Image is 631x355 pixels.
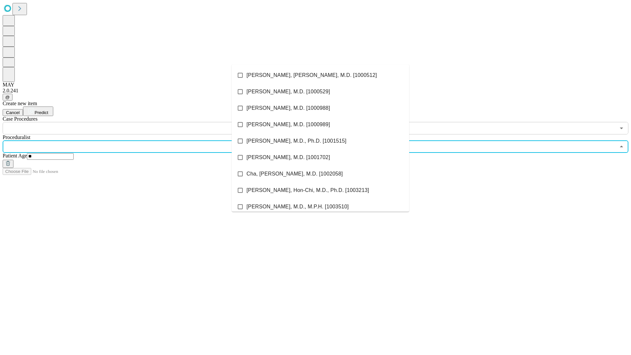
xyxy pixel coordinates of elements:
[5,95,10,100] span: @
[246,186,369,194] span: [PERSON_NAME], Hon-Chi, M.D., Ph.D. [1003213]
[35,110,48,115] span: Predict
[617,142,626,151] button: Close
[246,203,349,211] span: [PERSON_NAME], M.D., M.P.H. [1003510]
[3,116,37,122] span: Scheduled Procedure
[246,170,343,178] span: Cha, [PERSON_NAME], M.D. [1002058]
[3,88,628,94] div: 2.0.241
[23,106,53,116] button: Predict
[3,109,23,116] button: Cancel
[3,101,37,106] span: Create new item
[3,82,628,88] div: MAY
[3,134,30,140] span: Proceduralist
[246,71,377,79] span: [PERSON_NAME], [PERSON_NAME], M.D. [1000512]
[246,88,330,96] span: [PERSON_NAME], M.D. [1000529]
[246,154,330,161] span: [PERSON_NAME], M.D. [1001702]
[617,124,626,133] button: Open
[3,94,12,101] button: @
[246,104,330,112] span: [PERSON_NAME], M.D. [1000988]
[246,121,330,129] span: [PERSON_NAME], M.D. [1000989]
[246,137,346,145] span: [PERSON_NAME], M.D., Ph.D. [1001515]
[6,110,20,115] span: Cancel
[3,153,27,158] span: Patient Age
